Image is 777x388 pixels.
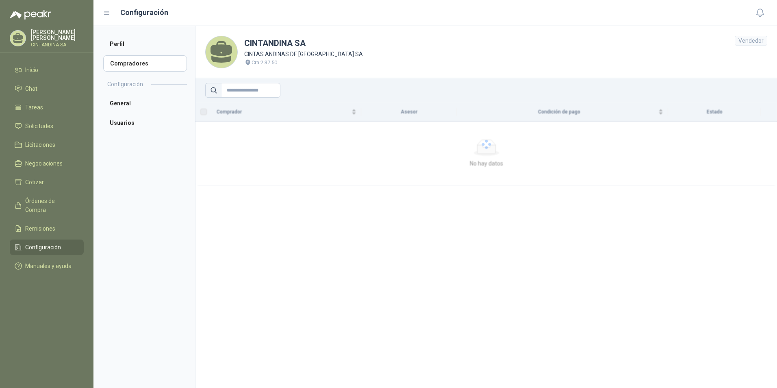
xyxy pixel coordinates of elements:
div: Vendedor [735,36,767,46]
h2: Configuración [107,80,143,89]
a: Chat [10,81,84,96]
p: [PERSON_NAME] [PERSON_NAME] [31,29,84,41]
span: Licitaciones [25,140,55,149]
a: Licitaciones [10,137,84,153]
h1: CINTANDINA SA [244,37,363,50]
span: Solicitudes [25,122,53,131]
h1: Configuración [120,7,168,18]
a: General [103,95,187,111]
a: Solicitudes [10,118,84,134]
img: Logo peakr [10,10,51,20]
a: Usuarios [103,115,187,131]
span: Manuales y ayuda [25,262,72,270]
span: Órdenes de Compra [25,196,76,214]
a: Remisiones [10,221,84,236]
span: Tareas [25,103,43,112]
span: Cotizar [25,178,44,187]
span: Chat [25,84,37,93]
a: Cotizar [10,174,84,190]
a: Inicio [10,62,84,78]
a: Configuración [10,240,84,255]
a: Tareas [10,100,84,115]
span: Negociaciones [25,159,63,168]
a: Perfil [103,36,187,52]
a: Manuales y ayuda [10,258,84,274]
a: Negociaciones [10,156,84,171]
p: CINTANDINA SA [31,42,84,47]
a: Órdenes de Compra [10,193,84,218]
span: Inicio [25,65,38,74]
span: Remisiones [25,224,55,233]
p: CINTAS ANDINAS DE [GEOGRAPHIC_DATA] SA [244,50,363,59]
a: Compradores [103,55,187,72]
span: Configuración [25,243,61,252]
p: Cra 2 37 50 [252,59,277,67]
